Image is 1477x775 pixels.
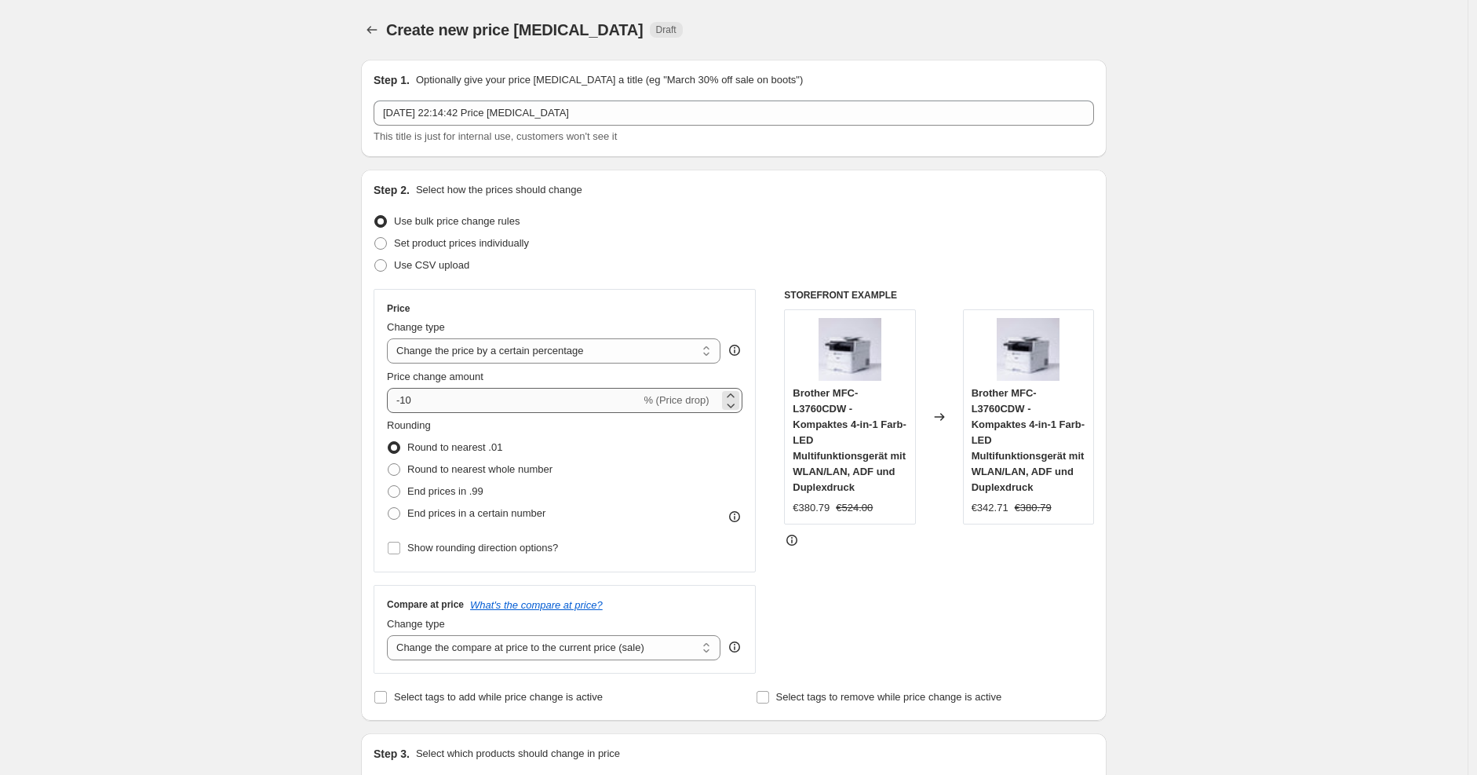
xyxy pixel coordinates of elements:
[1015,500,1052,516] strike: €380.79
[387,371,483,382] span: Price change amount
[793,387,906,493] span: Brother MFC-L3760CDW - Kompaktes 4-in-1 Farb-LED Multifunktionsgerät mit WLAN/LAN, ADF und Duplex...
[836,500,873,516] strike: €524.00
[394,237,529,249] span: Set product prices individually
[644,394,709,406] span: % (Price drop)
[416,746,620,762] p: Select which products should change in price
[394,215,520,227] span: Use bulk price change rules
[470,599,603,611] button: What's the compare at price?
[387,419,431,431] span: Rounding
[656,24,677,36] span: Draft
[727,639,742,655] div: help
[361,19,383,41] button: Price change jobs
[972,500,1008,516] div: €342.71
[394,259,469,271] span: Use CSV upload
[416,72,803,88] p: Optionally give your price [MEDICAL_DATA] a title (eg "March 30% off sale on boots")
[416,182,582,198] p: Select how the prices should change
[386,21,644,38] span: Create new price [MEDICAL_DATA]
[407,485,483,497] span: End prices in .99
[374,130,617,142] span: This title is just for internal use, customers won't see it
[374,72,410,88] h2: Step 1.
[784,289,1094,302] h6: STOREFRONT EXAMPLE
[374,182,410,198] h2: Step 2.
[407,542,558,554] span: Show rounding direction options?
[374,746,410,762] h2: Step 3.
[387,302,410,315] h3: Price
[407,441,502,453] span: Round to nearest .01
[394,691,603,703] span: Select tags to add while price change is active
[407,507,545,519] span: End prices in a certain number
[387,388,640,413] input: -15
[793,500,830,516] div: €380.79
[387,321,445,333] span: Change type
[972,387,1085,493] span: Brother MFC-L3760CDW - Kompaktes 4-in-1 Farb-LED Multifunktionsgerät mit WLAN/LAN, ADF und Duplex...
[819,318,881,381] img: 61780lJPAyL_80x.jpg
[387,598,464,611] h3: Compare at price
[407,463,553,475] span: Round to nearest whole number
[374,101,1094,126] input: 30% off holiday sale
[776,691,1002,703] span: Select tags to remove while price change is active
[997,318,1059,381] img: 61780lJPAyL_80x.jpg
[387,618,445,630] span: Change type
[727,342,742,358] div: help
